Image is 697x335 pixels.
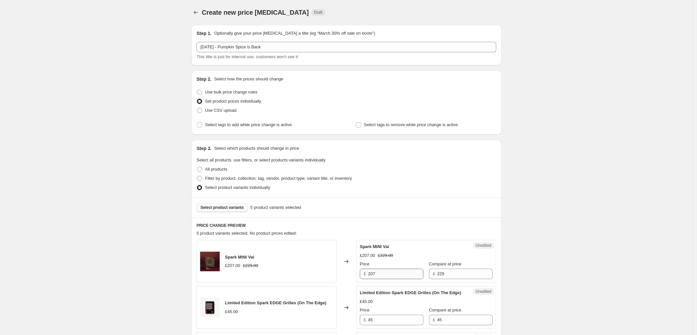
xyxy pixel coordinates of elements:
[250,204,301,211] span: 5 product variants selected
[429,261,462,266] span: Compare at price
[225,300,326,305] span: Limited Edition Spark EDGE Grilles (On The Edge)
[197,231,297,236] span: 5 product variants selected. No product prices edited:
[360,252,375,259] div: £207.00
[225,262,240,269] div: £207.00
[314,10,323,15] span: Draft
[364,317,366,322] span: £
[197,145,212,152] h2: Step 3.
[205,99,261,104] span: Set product prices individually
[205,185,270,190] span: Select product variants individually
[360,261,370,266] span: Price
[364,271,366,276] span: £
[197,30,212,37] h2: Step 1.
[205,108,236,113] span: Use CSV upload
[476,289,491,294] span: Unedited
[205,122,292,127] span: Select tags to add while price change is active
[197,42,496,52] input: 30% off holiday sale
[197,223,496,228] h6: PRICE CHANGE PREVIEW
[360,290,461,295] span: Limited Edition Spark EDGE Grilles (On The Edge)
[360,298,373,305] div: £45.00
[191,8,200,17] button: Price change jobs
[205,176,352,181] span: Filter by product, collection, tag, vendor, product type, variant title, or inventory
[205,90,257,94] span: Use bulk price change rules
[214,145,299,152] p: Select which products should change in price
[202,9,309,16] span: Create new price [MEDICAL_DATA]
[364,122,458,127] span: Select tags to remove while price change is active
[378,252,393,259] strike: £229.00
[360,308,370,312] span: Price
[205,167,227,172] span: All products
[243,262,258,269] strike: £229.00
[225,255,254,260] span: Spark MINI Vai
[476,243,491,248] span: Unedited
[197,54,298,59] span: This title is just for internal use, customers won't see it
[429,308,462,312] span: Compare at price
[225,309,238,315] div: £45.00
[200,205,244,210] span: Select product variants
[197,76,212,82] h2: Step 2.
[200,298,220,317] img: 1_e42d4022-729c-468e-a057-174c6ab783ad_80x.jpg
[200,252,220,271] img: 01_ba7e3dd6-c5ed-4659-90b8-431f63b2b33a_80x.jpg
[433,317,435,322] span: £
[214,76,283,82] p: Select how the prices should change
[197,158,325,162] span: Select all products, use filters, or select products variants individually
[433,271,435,276] span: £
[197,203,248,212] button: Select product variants
[214,30,375,37] p: Optionally give your price [MEDICAL_DATA] a title (eg "March 30% off sale on boots")
[360,244,389,249] span: Spark MINI Vai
